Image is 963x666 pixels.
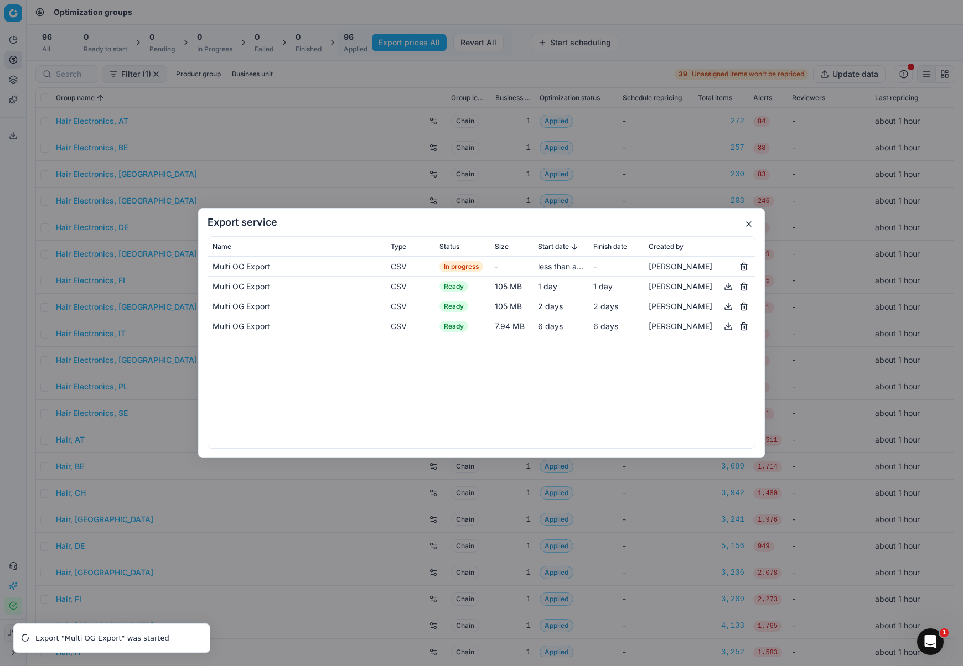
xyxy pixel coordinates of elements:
span: Created by [649,242,684,251]
span: Ready [439,301,468,312]
span: 2 days [538,301,563,311]
div: [PERSON_NAME] [649,260,750,273]
span: 6 days [593,321,618,331]
span: 2 days [593,301,618,311]
span: less than a minute [538,262,603,271]
span: Ready [439,281,468,292]
div: Multi OG Export [213,261,382,272]
div: [PERSON_NAME] [649,280,750,293]
div: CSV [391,321,431,332]
span: Finish date [593,242,627,251]
span: 6 days [538,321,563,331]
span: Start date [538,242,569,251]
span: 1 day [538,282,557,291]
span: Ready [439,321,468,332]
div: 105 MB [495,301,529,312]
div: 7.94 MB [495,321,529,332]
span: In progress [439,261,483,272]
span: 1 [940,628,949,637]
div: Multi OG Export [213,321,382,332]
div: CSV [391,261,431,272]
span: Status [439,242,459,251]
h2: Export service [208,217,755,227]
span: Name [213,242,231,251]
span: Type [391,242,406,251]
div: Multi OG Export [213,301,382,312]
div: CSV [391,301,431,312]
iframe: Intercom live chat [917,628,944,655]
div: - [495,261,529,272]
span: 1 day [593,282,613,291]
div: Multi OG Export [213,281,382,292]
td: - [589,257,644,277]
div: [PERSON_NAME] [649,300,750,313]
span: Size [495,242,509,251]
button: Sorted by Start date descending [569,241,580,252]
div: 105 MB [495,281,529,292]
div: CSV [391,281,431,292]
div: [PERSON_NAME] [649,320,750,333]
